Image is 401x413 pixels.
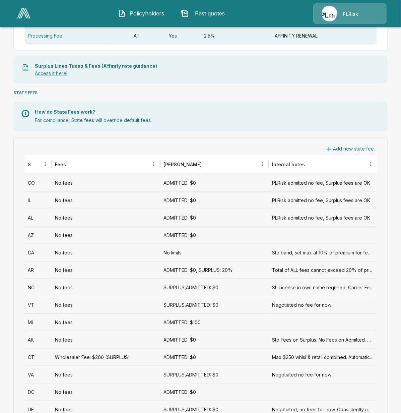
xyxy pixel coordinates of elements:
[24,296,52,313] div: VT
[17,8,30,18] img: AA Logo
[52,244,160,261] div: No fees
[322,143,377,155] button: Add new state fee
[52,279,160,296] div: No fees
[306,160,315,169] button: Sort
[118,9,126,17] img: Policyholders Icon
[21,64,29,72] img: Taxes File Icon
[160,383,269,401] div: ADMITTED: $0
[271,27,342,45] div: AFFINITY RENEWAL
[269,279,377,296] div: SL License in own name required, Carrier Fees must be on dec to be taxable
[24,383,52,401] div: DC
[163,162,202,167] div: [PERSON_NAME]
[160,244,269,261] div: No limits
[35,70,67,76] a: Access it here!
[366,160,376,169] button: Internal notes column menu
[129,9,165,17] span: Policyholders
[24,226,52,244] div: AZ
[24,313,52,331] div: MI
[24,331,52,348] div: AK
[343,11,358,17] p: PLRisk
[24,366,52,383] div: VA
[52,174,160,191] div: No fees
[272,162,305,167] div: Internal notes
[52,296,160,313] div: No fees
[24,191,52,209] div: IL
[24,244,52,261] div: CA
[31,160,41,169] button: Sort
[21,110,29,118] img: Info Icon
[24,261,52,279] div: AR
[160,261,269,279] div: ADMITTED: $0, SURPLUS: 20%
[160,296,269,313] div: SURPLUS,ADMITTED: $0
[160,366,269,383] div: SURPLUS,ADMITTED: $0
[52,348,160,366] div: Wholesaler Fee: $200 (SURPLUS)
[160,209,269,226] div: ADMITTED: $0
[269,331,377,348] div: Std Fees on Surplus. No Fees on Admitted. Commissions received must be disclosed on any quote
[269,191,377,209] div: PLRisk admitted no fee, Surplus fees are OK
[202,160,212,169] button: Sort
[35,117,380,124] p: For compliance, State fees will override default fees.
[269,209,377,226] div: PLRisk admitted no fee, Surplus fees are OK
[52,383,160,401] div: No fees
[160,226,269,244] div: ADMITTED: $0
[269,174,377,191] div: PLRisk admitted no fee, Surplus fees are OK
[52,226,160,244] div: No fees
[24,348,52,366] div: CT
[160,331,269,348] div: ADMITTED: $0
[130,27,165,45] div: All
[192,9,228,17] span: Past quotes
[24,174,52,191] div: CO
[28,33,62,39] a: Processing Fee
[269,261,377,279] div: Total of ALL fees cannot exceed 20% of premium
[269,244,377,261] div: Std band, set max at 10% of premium for fees (other than carrier)
[52,366,160,383] div: No fees
[55,162,66,167] div: Fees
[52,313,160,331] div: No fees
[160,348,269,366] div: ADMITTED: $0
[28,162,30,167] div: State
[322,6,337,21] img: Agency Icon
[67,160,76,169] button: Sort
[269,366,377,383] div: Negotiated no fee for now
[149,160,158,169] button: Fees column menu
[113,5,171,22] button: Policyholders IconPolicyholders
[24,209,52,226] div: AL
[160,174,269,191] div: ADMITTED: $0
[269,296,377,313] div: Negotiated no fee for now
[269,348,377,366] div: Max $250 whlsl & retail combined. Automatic renewals No fees allowed.
[13,89,38,96] h6: STATE FEES
[181,9,189,17] img: Past quotes Icon
[201,27,272,45] div: 2.5%
[313,3,387,24] a: Agency IconPLRisk
[165,27,201,45] div: Yes
[41,160,50,169] button: State column menu
[52,261,160,279] div: No fees
[160,279,269,296] div: SURPLUS,ADMITTED: $0
[160,313,269,331] div: ADMITTED: $100
[52,191,160,209] div: No fees
[176,5,233,22] button: Past quotes IconPast quotes
[258,160,267,169] button: Max Fee column menu
[160,191,269,209] div: ADMITTED: $0
[35,64,380,68] p: Surplus Lines Taxes & Fees (Affinity rate guidance)
[24,279,52,296] div: NC
[52,209,160,226] div: No fees
[35,110,380,114] p: How do State Fees work?
[52,331,160,348] div: No fees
